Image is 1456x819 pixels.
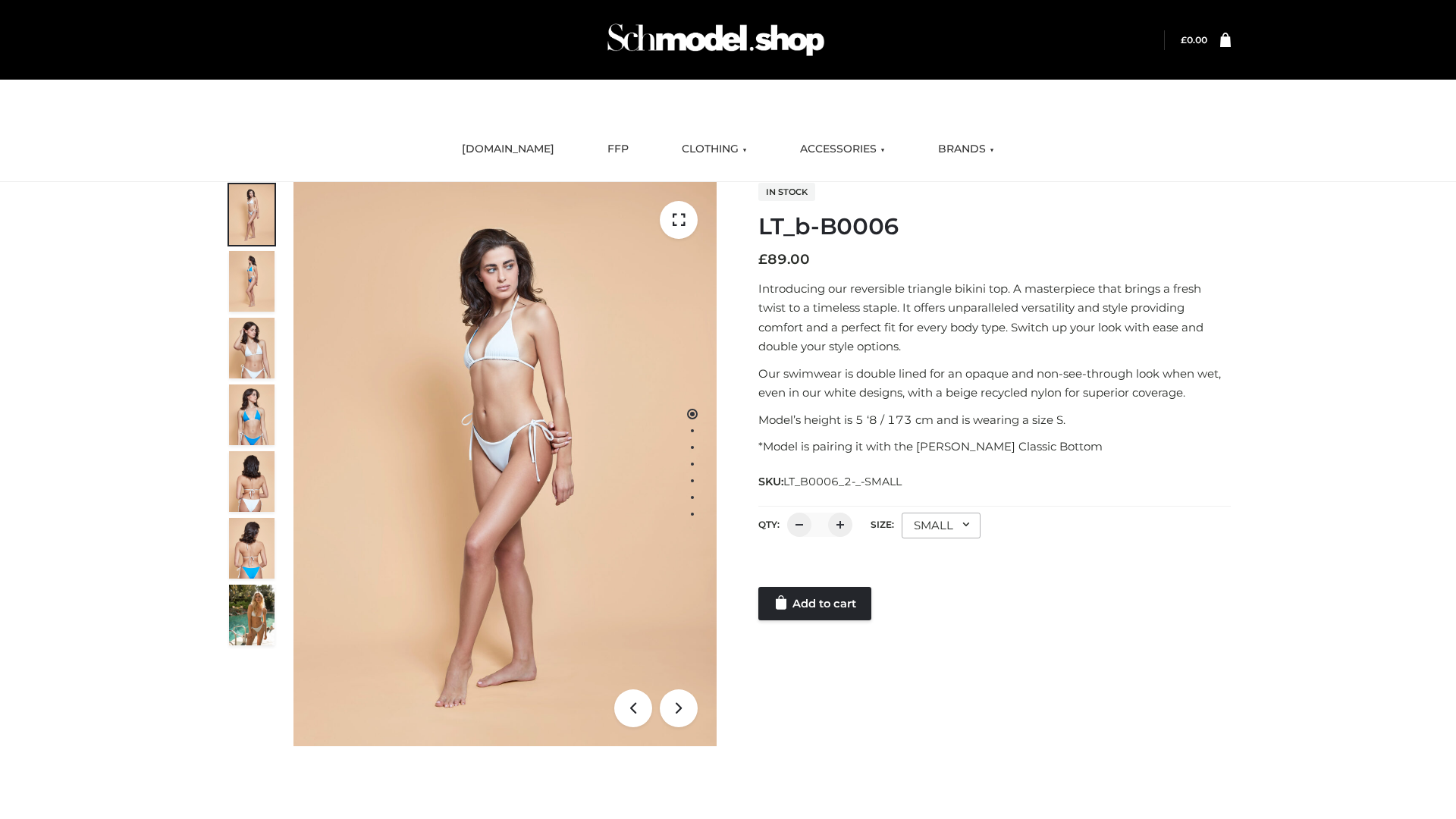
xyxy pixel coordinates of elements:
[229,518,275,579] img: ArielClassicBikiniTop_CloudNine_AzureSky_OW114ECO_8-scaled.jpg
[758,251,810,268] bdi: 89.00
[758,472,903,491] span: SKU:
[871,519,894,530] label: Size:
[602,10,830,70] img: Schmodel Admin 964
[758,251,767,268] span: £
[783,475,902,488] span: LT_B0006_2-_-SMALL
[1181,34,1187,45] span: £
[758,587,871,620] a: Add to cart
[789,133,896,166] a: ACCESSORIES
[229,318,275,378] img: ArielClassicBikiniTop_CloudNine_AzureSky_OW114ECO_3-scaled.jpg
[229,451,275,512] img: ArielClassicBikiniTop_CloudNine_AzureSky_OW114ECO_7-scaled.jpg
[293,182,717,746] img: ArielClassicBikiniTop_CloudNine_AzureSky_OW114ECO_1
[927,133,1006,166] a: BRANDS
[670,133,758,166] a: CLOTHING
[758,183,815,201] span: In stock
[758,519,780,530] label: QTY:
[229,384,275,445] img: ArielClassicBikiniTop_CloudNine_AzureSky_OW114ECO_4-scaled.jpg
[229,251,275,312] img: ArielClassicBikiniTop_CloudNine_AzureSky_OW114ECO_2-scaled.jpg
[902,513,981,538] div: SMALL
[758,213,1231,240] h1: LT_b-B0006
[1181,34,1207,45] a: £0.00
[758,279,1231,356] p: Introducing our reversible triangle bikini top. A masterpiece that brings a fresh twist to a time...
[1181,34,1207,45] bdi: 0.00
[229,184,275,245] img: ArielClassicBikiniTop_CloudNine_AzureSky_OW114ECO_1-scaled.jpg
[450,133,566,166] a: [DOMAIN_NAME]
[229,585,275,645] img: Arieltop_CloudNine_AzureSky2.jpg
[758,410,1231,430] p: Model’s height is 5 ‘8 / 173 cm and is wearing a size S.
[758,437,1231,457] p: *Model is pairing it with the [PERSON_NAME] Classic Bottom
[596,133,640,166] a: FFP
[758,364,1231,403] p: Our swimwear is double lined for an opaque and non-see-through look when wet, even in our white d...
